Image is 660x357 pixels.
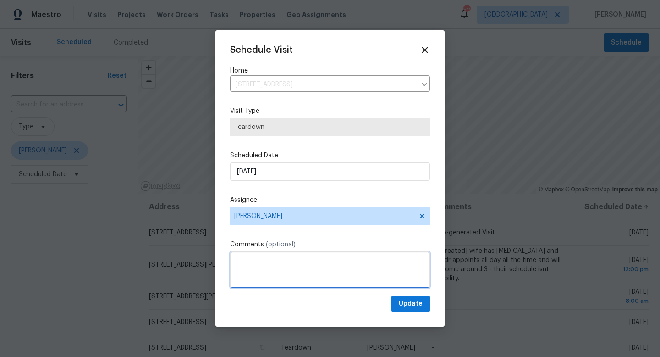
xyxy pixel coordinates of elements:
label: Comments [230,240,430,249]
label: Home [230,66,430,75]
label: Visit Type [230,106,430,116]
span: [PERSON_NAME] [234,212,414,220]
label: Scheduled Date [230,151,430,160]
span: Update [399,298,423,310]
button: Update [391,296,430,312]
span: (optional) [266,241,296,248]
label: Assignee [230,195,430,205]
span: Teardown [234,123,426,132]
span: Schedule Visit [230,45,293,55]
span: Close [420,45,430,55]
input: M/D/YYYY [230,162,430,181]
input: Enter in an address [230,78,416,92]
